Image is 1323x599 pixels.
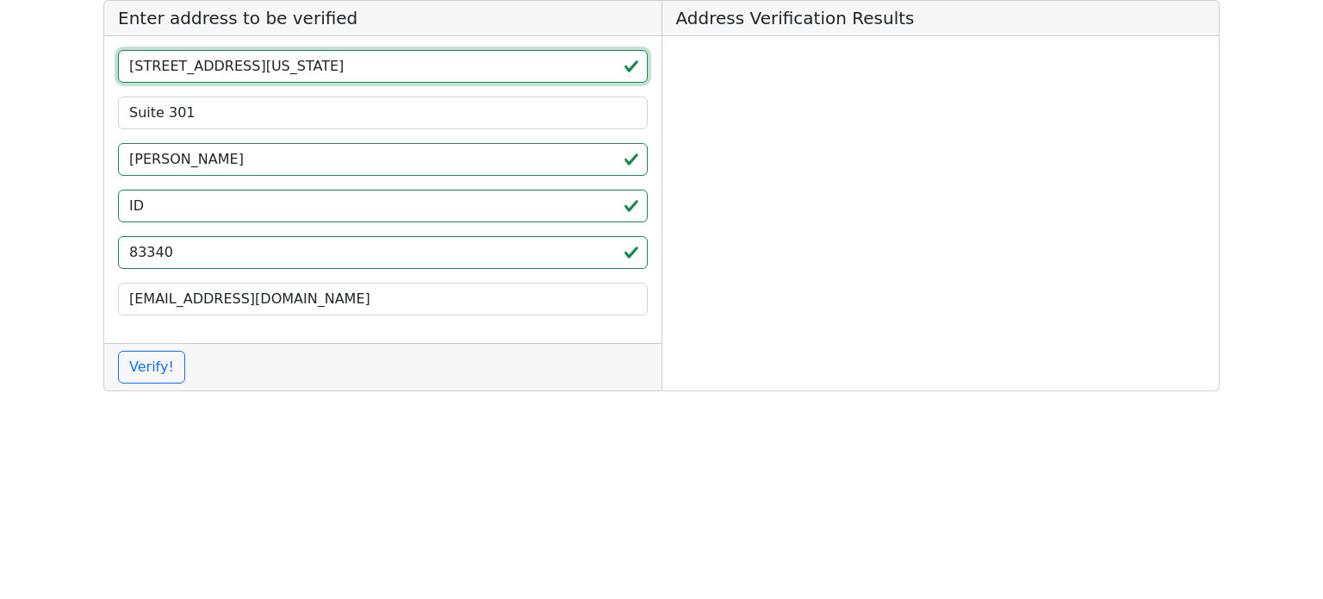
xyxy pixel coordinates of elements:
[118,351,185,384] button: Verify!
[118,97,648,129] input: Street Line 2 (can be empty)
[104,1,661,36] h5: Enter address to be verified
[118,283,648,315] input: Your Email
[118,236,648,269] input: ZIP code 5 or 5+4
[662,1,1220,36] h5: Address Verification Results
[118,50,648,83] input: Street Line 1
[118,143,648,176] input: City
[118,190,648,222] input: 2-Letter State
